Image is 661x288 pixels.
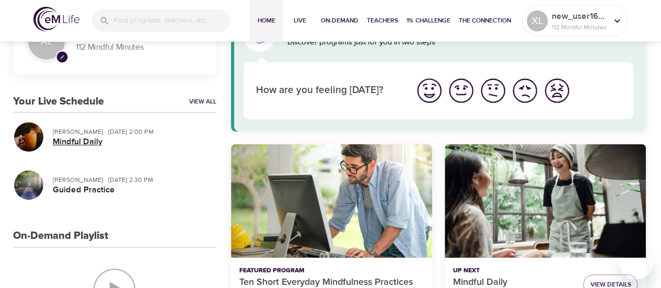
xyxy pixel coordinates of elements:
iframe: Button to launch messaging window [619,246,653,280]
span: The Connection [459,15,511,26]
img: good [447,76,476,105]
h5: Guided Practice [53,185,208,195]
p: Featured Program [239,266,424,275]
img: bad [511,76,539,105]
p: Up Next [453,266,575,275]
span: Teachers [367,15,398,26]
button: I'm feeling ok [477,75,509,107]
span: Home [254,15,279,26]
input: Find programs, teachers, etc... [114,9,230,32]
p: How are you feeling [DATE]? [256,83,401,98]
p: [PERSON_NAME] · [DATE] 2:30 PM [53,175,208,185]
button: I'm feeling great [413,75,445,107]
button: Mindful Daily [445,144,646,258]
img: logo [33,7,79,31]
img: ok [479,76,507,105]
span: 1% Challenge [407,15,450,26]
p: Discover programs just for you in two steps [287,37,634,49]
h3: Your Live Schedule [13,96,104,108]
button: Ten Short Everyday Mindfulness Practices [231,144,432,258]
h3: On-Demand Playlist [13,230,108,242]
div: XL [527,10,548,31]
p: new_user1608587756 [552,10,607,22]
button: I'm feeling worst [541,75,573,107]
h5: Mindful Daily [53,136,208,147]
span: Live [287,15,312,26]
p: [PERSON_NAME] · [DATE] 2:00 PM [53,127,208,136]
button: I'm feeling good [445,75,477,107]
a: View All [189,97,216,106]
p: 112 Mindful Minutes [76,41,204,53]
img: great [415,76,444,105]
button: I'm feeling bad [509,75,541,107]
span: On-Demand [321,15,358,26]
p: 112 Mindful Minutes [552,22,607,32]
img: worst [542,76,571,105]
